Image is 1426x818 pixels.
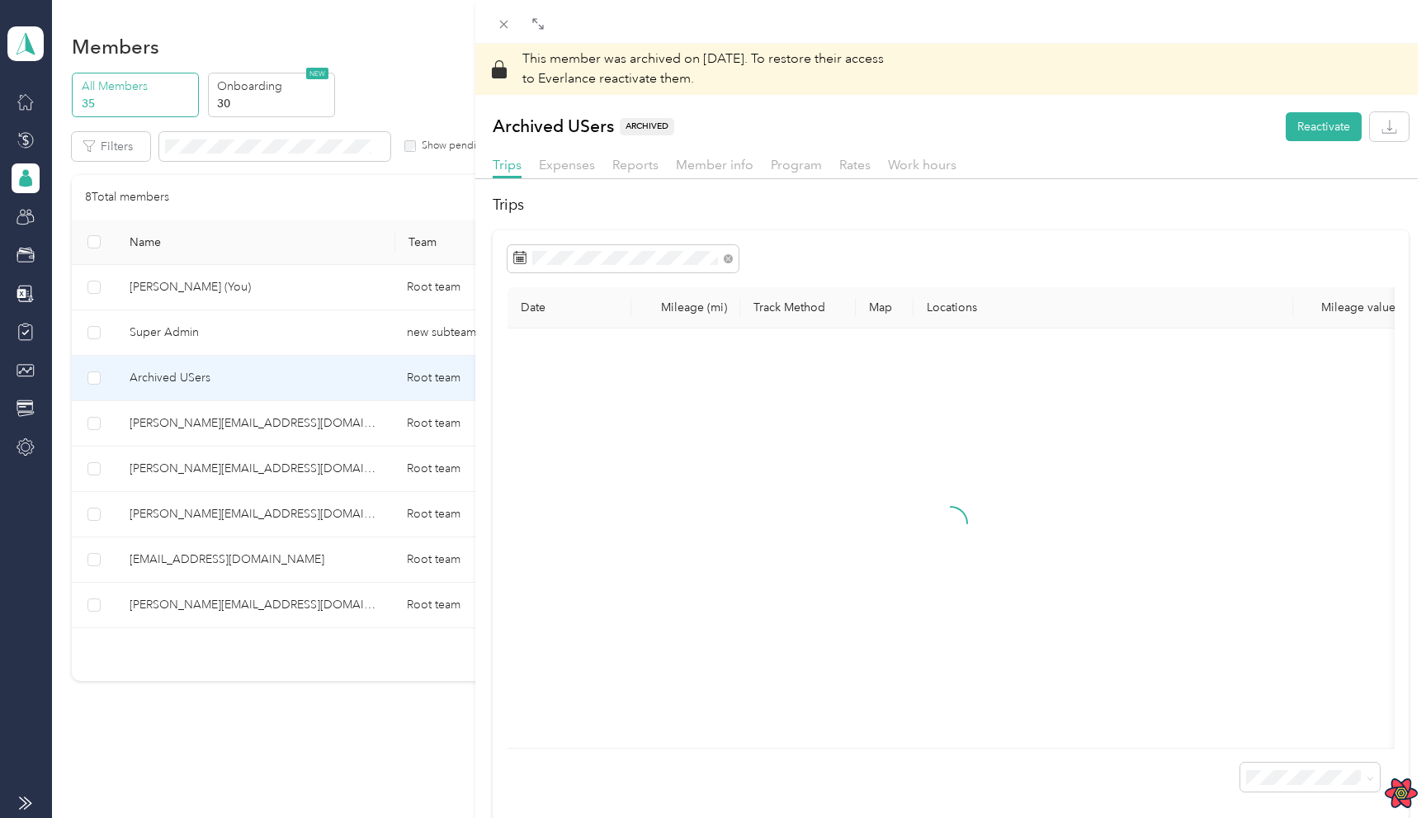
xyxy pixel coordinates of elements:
span: To restore their access to Everlance reactivate them. [522,50,884,87]
p: This member was archived on [DATE] . [522,50,884,89]
th: Locations [914,287,1293,329]
iframe: Everlance-gr Chat Button Frame [1334,726,1426,818]
span: Member info [676,157,753,173]
th: Mileage value [1293,287,1409,329]
span: Work hours [888,157,956,173]
th: Date [508,287,631,329]
p: Archived USers [493,112,674,141]
span: Trips [493,157,522,173]
span: Expenses [539,157,595,173]
span: Program [771,157,822,173]
th: Map [856,287,914,329]
button: Reactivate [1286,112,1362,141]
span: Reports [612,157,659,173]
th: Track Method [740,287,856,329]
span: ARCHIVED [620,118,674,135]
h2: Trips [493,194,1409,216]
th: Mileage (mi) [631,287,740,329]
button: Open React Query Devtools [1385,777,1418,810]
span: Rates [839,157,871,173]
